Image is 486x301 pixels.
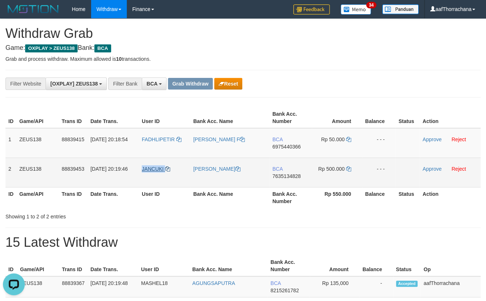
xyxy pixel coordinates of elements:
[5,26,481,41] h1: Withdraw Grab
[146,81,157,87] span: BCA
[382,4,419,14] img: panduan.png
[272,136,282,142] span: BCA
[62,166,84,172] span: 88839453
[190,187,269,208] th: Bank Acc. Name
[423,136,442,142] a: Approve
[16,128,59,158] td: ZEUS138
[393,256,421,276] th: Status
[87,187,139,208] th: Date Trans.
[116,56,122,62] strong: 10
[108,78,142,90] div: Filter Bank
[90,166,128,172] span: [DATE] 20:19:46
[310,256,360,276] th: Amount
[360,276,393,297] td: -
[5,210,197,220] div: Showing 1 to 2 of 2 entries
[90,136,128,142] span: [DATE] 20:18:54
[192,280,235,286] a: AGUNGSAPUTRA
[87,107,139,128] th: Date Trans.
[142,78,166,90] button: BCA
[189,256,268,276] th: Bank Acc. Name
[59,107,87,128] th: Trans ID
[362,187,396,208] th: Balance
[59,187,87,208] th: Trans ID
[59,256,87,276] th: Trans ID
[25,44,78,52] span: OXPLAY > ZEUS138
[168,78,213,90] button: Grab Withdraw
[142,136,175,142] span: FADHLIPETIR
[346,136,351,142] a: Copy 50000 to clipboard
[312,107,362,128] th: Amount
[362,128,396,158] td: - - -
[272,173,301,179] span: Copy 7635134828 to clipboard
[269,187,311,208] th: Bank Acc. Number
[5,235,481,250] h1: 15 Latest Withdraw
[396,281,418,287] span: Accepted
[267,256,309,276] th: Bank Acc. Number
[16,187,59,208] th: Game/API
[341,4,371,15] img: Button%20Memo.svg
[46,78,107,90] button: [OXPLAY] ZEUS138
[190,107,269,128] th: Bank Acc. Name
[270,288,299,293] span: Copy 8215261782 to clipboard
[420,187,481,208] th: Action
[420,276,481,297] td: aafThorrachana
[193,136,245,142] a: [PERSON_NAME] F
[62,136,84,142] span: 88839415
[138,276,189,297] td: MASHEL18
[5,44,481,52] h4: Game: Bank:
[272,166,282,172] span: BCA
[5,158,16,187] td: 2
[3,3,25,25] button: Open LiveChat chat widget
[138,256,189,276] th: User ID
[420,256,481,276] th: Op
[321,136,345,142] span: Rp 50.000
[270,280,281,286] span: BCA
[362,158,396,187] td: - - -
[269,107,311,128] th: Bank Acc. Number
[139,107,190,128] th: User ID
[5,4,61,15] img: MOTION_logo.png
[5,78,46,90] div: Filter Website
[396,107,420,128] th: Status
[451,136,466,142] a: Reject
[360,256,393,276] th: Balance
[5,55,481,63] p: Grab and process withdraw. Maximum allowed is transactions.
[5,256,17,276] th: ID
[366,2,376,8] span: 34
[312,187,362,208] th: Rp 550.000
[59,276,87,297] td: 88839367
[310,276,360,297] td: Rp 135,000
[87,276,138,297] td: [DATE] 20:19:48
[396,187,420,208] th: Status
[318,166,344,172] span: Rp 500.000
[423,166,442,172] a: Approve
[5,128,16,158] td: 1
[420,107,481,128] th: Action
[214,78,242,90] button: Reset
[87,256,138,276] th: Date Trans.
[50,81,98,87] span: [OXPLAY] ZEUS138
[16,158,59,187] td: ZEUS138
[5,107,16,128] th: ID
[451,166,466,172] a: Reject
[139,187,190,208] th: User ID
[17,256,59,276] th: Game/API
[142,166,164,172] span: JANCUKI
[16,107,59,128] th: Game/API
[5,187,16,208] th: ID
[142,166,170,172] a: JANCUKI
[17,276,59,297] td: ZEUS138
[272,144,301,150] span: Copy 6975440366 to clipboard
[362,107,396,128] th: Balance
[346,166,351,172] a: Copy 500000 to clipboard
[142,136,181,142] a: FADHLIPETIR
[293,4,330,15] img: Feedback.jpg
[193,166,240,172] a: [PERSON_NAME]
[94,44,111,52] span: BCA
